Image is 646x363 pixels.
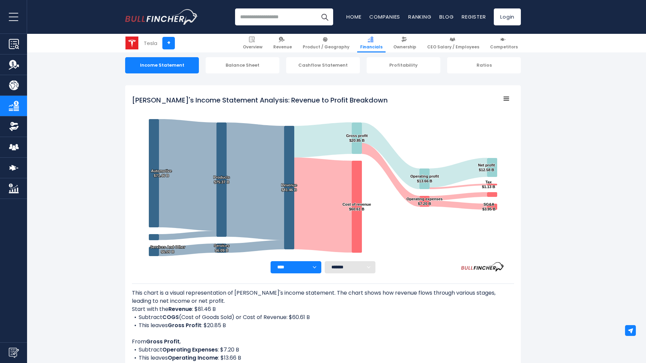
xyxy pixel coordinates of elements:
a: Financials [357,34,386,52]
text: Cost of revenue $60.61 B [342,202,371,211]
text: Automotive $71.46 B [151,169,172,178]
text: Gross profit $20.85 B [346,134,368,142]
b: Revenue [168,305,192,313]
b: Operating Expenses [162,346,218,354]
text: Tax $1.13 B [482,180,495,189]
b: Operating Income [168,354,218,362]
img: TSLA logo [125,37,138,49]
b: COGS [162,313,179,321]
text: Services And Other $6.09 B [150,245,185,254]
text: Operating profit $13.66 B [410,174,439,183]
text: SG&A $3.95 B [482,202,495,211]
img: Bullfincher logo [125,9,198,25]
text: Operating expenses $7.20 B [407,197,443,206]
b: Gross Profit [146,338,180,345]
text: Products $75.37 B [213,175,230,184]
a: Blog [439,13,454,20]
a: Overview [240,34,266,52]
a: Companies [369,13,400,20]
text: Net profit $12.58 B [478,163,495,172]
span: Ownership [393,44,416,50]
div: Profitability [367,57,440,73]
a: Login [494,8,521,25]
img: Ownership [9,121,19,132]
span: Revenue [273,44,292,50]
span: CEO Salary / Employees [427,44,479,50]
a: Product / Geography [300,34,352,52]
div: Income Statement [125,57,199,73]
div: Ratios [447,57,521,73]
div: Balance Sheet [206,57,279,73]
span: Product / Geography [303,44,349,50]
a: Home [346,13,361,20]
a: CEO Salary / Employees [424,34,482,52]
a: Register [462,13,486,20]
svg: Tesla's Income Statement Analysis: Revenue to Profit Breakdown [132,92,514,261]
a: Ownership [390,34,419,52]
a: Competitors [487,34,521,52]
a: + [162,37,175,49]
li: This leaves : $20.85 B [132,321,514,330]
li: Subtract (Cost of Goods Sold) or Cost of Revenue: $60.61 B [132,313,514,321]
li: Subtract : $7.20 B [132,346,514,354]
span: Competitors [490,44,518,50]
span: Overview [243,44,262,50]
text: Services $6.09 B [214,244,229,252]
text: Revenue $81.46 B [281,183,297,192]
tspan: [PERSON_NAME]'s Income Statement Analysis: Revenue to Profit Breakdown [132,95,388,105]
button: Search [316,8,333,25]
li: This leaves : $13.66 B [132,354,514,362]
b: Gross Profit [168,321,201,329]
div: Tesla [144,39,157,47]
span: Financials [360,44,383,50]
div: Cashflow Statement [286,57,360,73]
a: Go to homepage [125,9,198,25]
a: Ranking [408,13,431,20]
a: Revenue [270,34,295,52]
